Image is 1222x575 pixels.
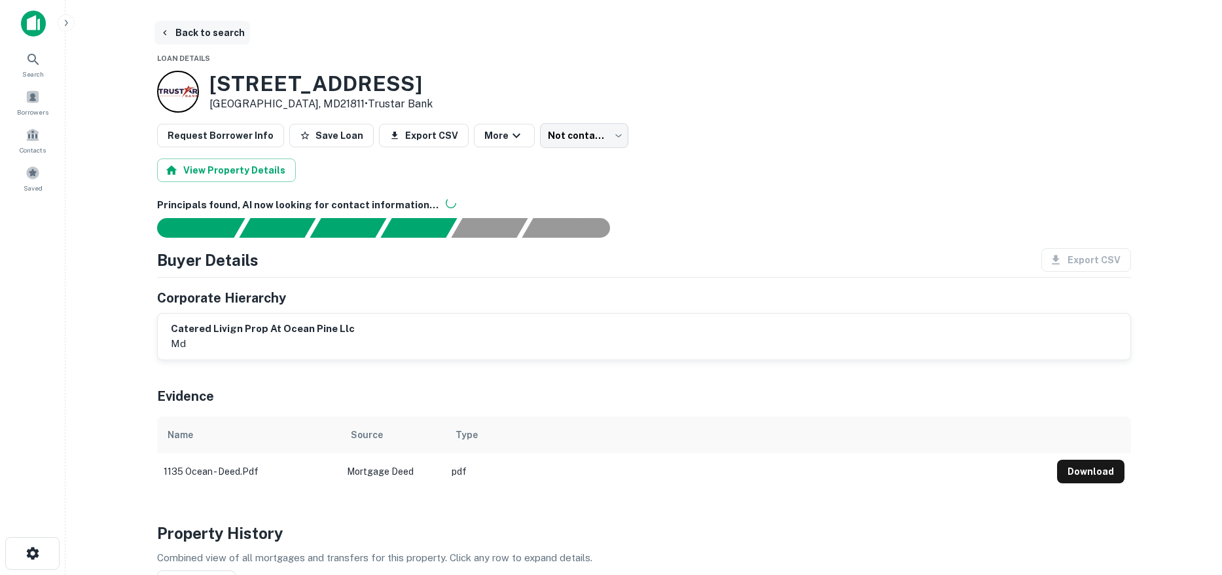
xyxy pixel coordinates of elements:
[157,386,214,406] h5: Evidence
[4,122,62,158] a: Contacts
[22,69,44,79] span: Search
[310,218,386,238] div: Documents found, AI parsing details...
[340,417,445,453] th: Source
[4,160,62,196] a: Saved
[474,124,535,147] button: More
[157,288,286,308] h5: Corporate Hierarchy
[157,158,296,182] button: View Property Details
[351,427,383,443] div: Source
[4,84,62,120] a: Borrowers
[157,124,284,147] button: Request Borrower Info
[209,71,433,96] h3: [STREET_ADDRESS]
[380,218,457,238] div: Principals found, AI now looking for contact information...
[157,417,1131,490] div: scrollable content
[157,54,210,62] span: Loan Details
[17,107,48,117] span: Borrowers
[445,417,1051,453] th: Type
[157,248,259,272] h4: Buyer Details
[157,550,1131,566] p: Combined view of all mortgages and transfers for this property. Click any row to expand details.
[445,453,1051,490] td: pdf
[4,46,62,82] a: Search
[540,123,628,148] div: Not contacted
[24,183,43,193] span: Saved
[456,427,478,443] div: Type
[451,218,528,238] div: Principals found, still searching for contact information. This may take time...
[157,198,1131,213] h6: Principals found, AI now looking for contact information...
[171,336,355,352] p: md
[20,145,46,155] span: Contacts
[522,218,626,238] div: AI fulfillment process complete.
[1157,470,1222,533] iframe: Chat Widget
[209,96,433,112] p: [GEOGRAPHIC_DATA], MD21811 •
[289,124,374,147] button: Save Loan
[157,453,340,490] td: 1135 ocean - deed.pdf
[21,10,46,37] img: capitalize-icon.png
[154,21,250,45] button: Back to search
[379,124,469,147] button: Export CSV
[157,521,1131,545] h4: Property History
[157,417,340,453] th: Name
[141,218,240,238] div: Sending borrower request to AI...
[239,218,315,238] div: Your request is received and processing...
[171,322,355,337] h6: catered livign prop at ocean pine llc
[168,427,193,443] div: Name
[1057,460,1124,483] button: Download
[368,98,433,110] a: Trustar Bank
[340,453,445,490] td: Mortgage Deed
